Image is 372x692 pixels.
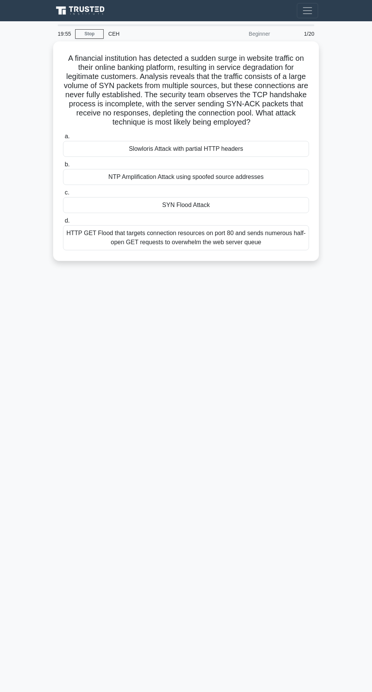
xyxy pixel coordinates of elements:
[62,54,310,127] h5: A financial institution has detected a sudden surge in website traffic on their online banking pl...
[53,26,75,41] div: 19:55
[65,161,69,167] span: b.
[274,26,319,41] div: 1/20
[63,141,309,157] div: Slowloris Attack with partial HTTP headers
[63,197,309,213] div: SYN Flood Attack
[297,3,318,18] button: Toggle navigation
[63,225,309,250] div: HTTP GET Flood that targets connection resources on port 80 and sends numerous half-open GET requ...
[104,26,208,41] div: CEH
[65,133,69,139] span: a.
[75,29,104,39] a: Stop
[65,217,69,224] span: d.
[65,189,69,196] span: c.
[63,169,309,185] div: NTP Amplification Attack using spoofed source addresses
[208,26,274,41] div: Beginner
